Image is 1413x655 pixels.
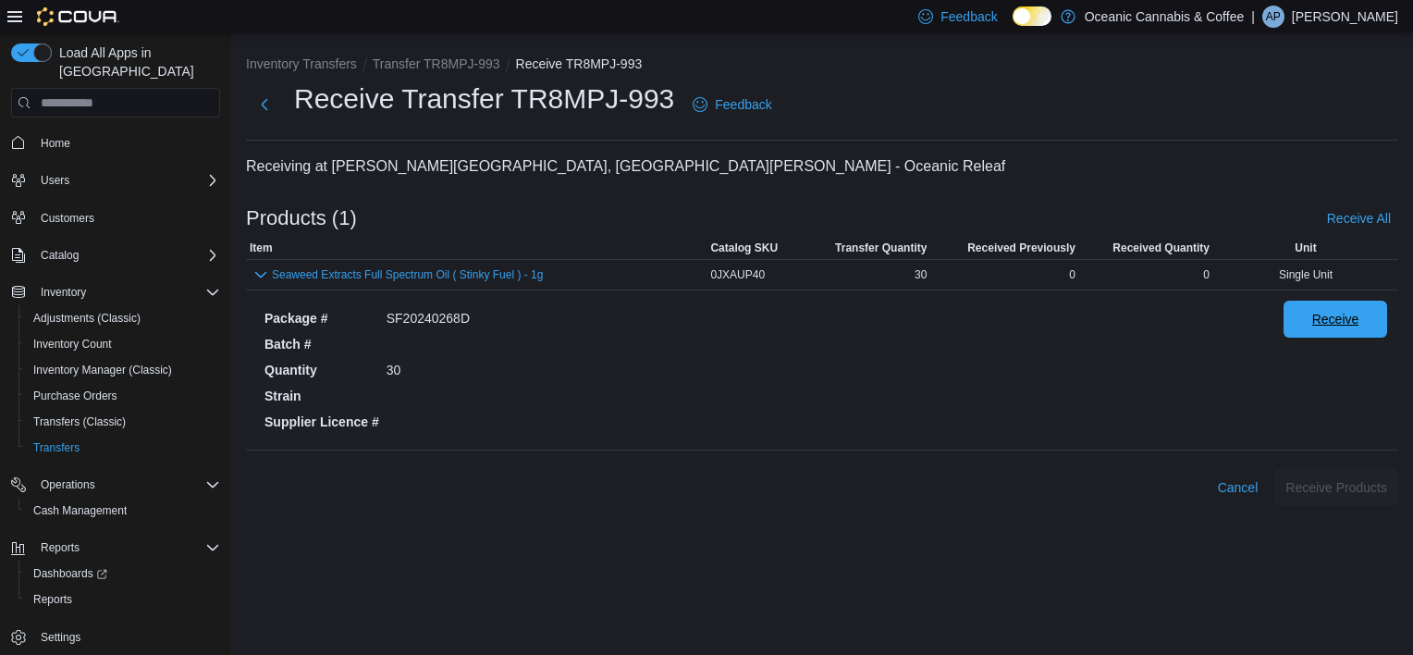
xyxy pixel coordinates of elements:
button: Users [33,169,77,192]
div: Alycia Pynn [1262,6,1284,28]
a: Transfers [26,437,87,459]
a: Feedback [685,86,779,123]
span: AP [1266,6,1281,28]
button: Cash Management [18,498,227,524]
button: Transfers (Classic) [18,409,227,435]
span: Reports [41,540,80,555]
span: Inventory Count [26,333,220,355]
button: Receive [1284,301,1387,338]
span: Catalog SKU [710,241,778,255]
span: Receive [1312,310,1359,328]
button: Settings [4,624,227,650]
span: Feedback [715,95,771,114]
span: Reports [33,537,220,559]
button: Receive TR8MPJ-993 [516,56,643,71]
a: Dashboards [18,561,227,587]
span: Home [41,136,70,151]
button: Catalog [33,244,86,266]
button: Received Previously [930,237,1079,259]
span: Receive All [1327,209,1391,228]
button: Reports [18,587,227,612]
p: [PERSON_NAME] [1292,6,1398,28]
span: 30 [915,267,927,282]
span: Settings [41,630,80,645]
span: Cash Management [33,503,127,518]
button: Adjustments (Classic) [18,305,227,331]
a: Customers [33,207,102,229]
button: Reports [33,537,87,559]
button: Inventory Manager (Classic) [18,357,227,383]
div: 0 [1079,264,1213,286]
dt: Quantity [264,361,379,379]
div: Single Unit [1213,264,1398,286]
span: Received Quantity [1112,241,1210,255]
span: Transfers (Classic) [26,411,220,433]
button: Customers [4,204,227,231]
button: Catalog SKU [706,237,803,259]
span: 0 [1069,267,1075,282]
span: Inventory [41,285,86,300]
span: Users [41,173,69,188]
span: Reports [26,588,220,611]
a: Cash Management [26,500,134,522]
span: Reports [33,592,72,607]
span: Item [250,241,273,255]
span: Adjustments (Classic) [26,307,220,329]
button: Catalog [4,242,227,268]
dt: Package # [264,309,379,327]
button: Transfers [18,435,227,461]
button: Reports [4,535,227,561]
span: Customers [41,211,94,226]
span: Dashboards [33,566,107,581]
button: Seaweed Extracts Full Spectrum Oil ( Stinky Fuel ) - 1g [272,268,543,281]
button: Transfer Quantity [803,237,930,259]
span: Transfers [26,437,220,459]
button: Home [4,129,227,155]
a: Purchase Orders [26,385,125,407]
button: Inventory [4,279,227,305]
span: Adjustments (Classic) [33,311,141,326]
span: Transfer Quantity [835,241,927,255]
span: Inventory [33,281,220,303]
button: Users [4,167,227,193]
button: Inventory Count [18,331,227,357]
span: Unit [1295,241,1316,255]
button: Unit [1213,237,1398,259]
a: Settings [33,626,88,649]
a: Dashboards [26,562,115,585]
button: Next [246,86,283,123]
a: Inventory Count [26,333,119,355]
dt: Supplier Licence # [264,413,379,431]
input: Dark Mode [1013,6,1051,26]
a: Inventory Manager (Classic) [26,359,179,381]
a: Adjustments (Classic) [26,307,148,329]
button: Inventory Transfers [246,56,357,71]
dd: 30 [387,361,470,379]
h4: Receiving at [PERSON_NAME][GEOGRAPHIC_DATA], [GEOGRAPHIC_DATA][PERSON_NAME] - Oceanic Releaf [246,155,1398,178]
span: Customers [33,206,220,229]
span: Transfers (Classic) [33,414,126,429]
span: Transfers [33,440,80,455]
span: Inventory Manager (Classic) [33,363,172,377]
span: Settings [33,625,220,649]
button: Received Quantity [1079,237,1213,259]
img: Cova [37,7,119,26]
span: Cash Management [26,500,220,522]
span: Catalog [33,244,220,266]
dt: Batch # [264,335,379,353]
a: Home [33,132,78,154]
button: Purchase Orders [18,383,227,409]
span: Catalog [41,248,79,263]
span: Dashboards [26,562,220,585]
span: Cancel [1218,478,1259,497]
nav: An example of EuiBreadcrumbs [246,55,1398,77]
button: Receive All [1320,200,1398,237]
span: Load All Apps in [GEOGRAPHIC_DATA] [52,43,220,80]
h3: Products (1) [246,207,357,229]
span: Home [33,130,220,154]
h1: Receive Transfer TR8MPJ-993 [294,80,674,117]
button: Cancel [1210,469,1266,506]
button: Item [246,237,706,259]
span: Inventory Count [33,337,112,352]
